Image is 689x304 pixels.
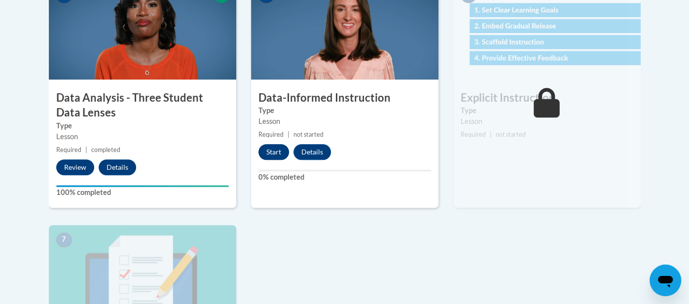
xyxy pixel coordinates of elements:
[461,116,633,127] div: Lesson
[461,131,486,138] span: Required
[650,265,681,296] iframe: Button to launch messaging window
[461,105,633,116] label: Type
[258,105,431,116] label: Type
[56,232,72,247] span: 7
[99,159,136,175] button: Details
[91,146,120,153] span: completed
[490,131,492,138] span: |
[49,90,236,121] h3: Data Analysis - Three Student Data Lenses
[258,116,431,127] div: Lesson
[288,131,290,138] span: |
[293,144,331,160] button: Details
[251,90,438,106] h3: Data-Informed Instruction
[56,187,229,198] label: 100% completed
[56,159,94,175] button: Review
[258,144,289,160] button: Start
[453,90,641,106] h3: Explicit Instruction
[56,146,81,153] span: Required
[258,131,284,138] span: Required
[56,131,229,142] div: Lesson
[293,131,324,138] span: not started
[258,172,431,183] label: 0% completed
[56,185,229,187] div: Your progress
[85,146,87,153] span: |
[496,131,526,138] span: not started
[56,120,229,131] label: Type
